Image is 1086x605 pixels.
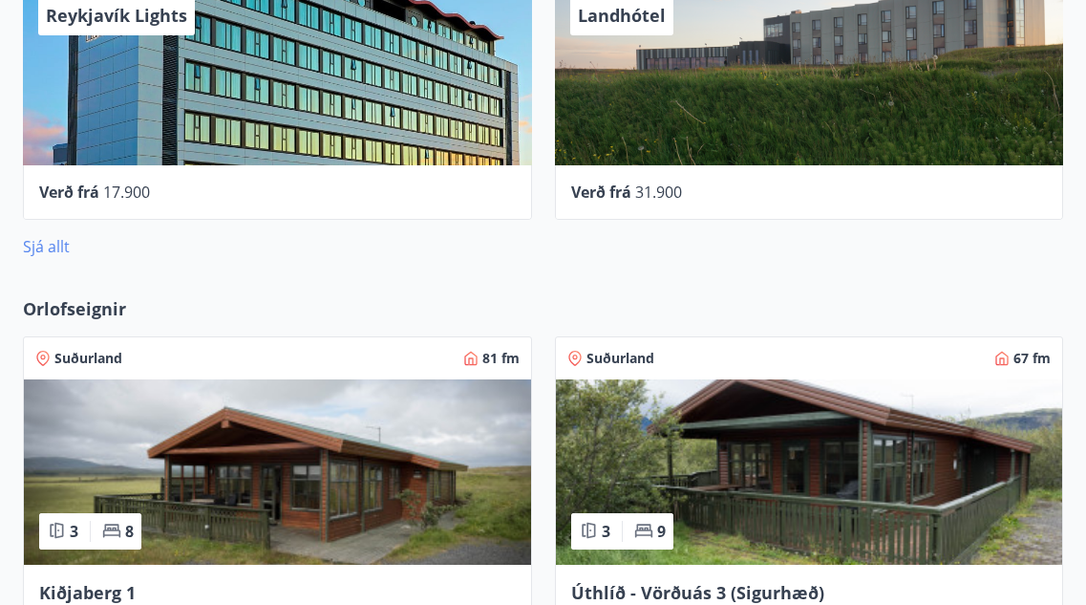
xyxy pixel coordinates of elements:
[39,182,99,203] span: Verð frá
[39,581,136,604] span: Kiðjaberg 1
[54,349,122,368] span: Suðurland
[571,182,631,203] span: Verð frá
[23,296,126,321] span: Orlofseignir
[578,4,666,27] span: Landhótel
[103,182,150,203] span: 17.900
[657,521,666,542] span: 9
[125,521,134,542] span: 8
[482,349,520,368] span: 81 fm
[23,236,70,257] a: Sjá allt
[586,349,654,368] span: Suðurland
[46,4,187,27] span: Reykjavík Lights
[602,521,610,542] span: 3
[1013,349,1051,368] span: 67 fm
[24,379,531,565] img: Paella dish
[571,581,824,604] span: Úthlíð - Vörðuás 3 (Sigurhæð)
[556,379,1063,565] img: Paella dish
[70,521,78,542] span: 3
[635,182,682,203] span: 31.900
